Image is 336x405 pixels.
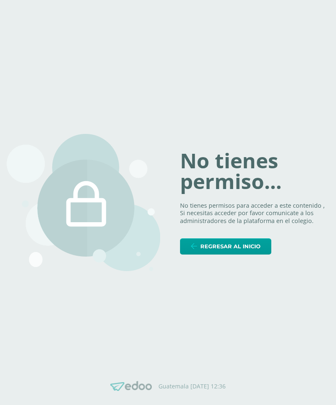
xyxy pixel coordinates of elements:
img: Edoo [110,381,152,391]
span: Regresar al inicio [200,239,261,254]
h1: No tienes permiso... [180,150,329,192]
p: No tienes permisos para acceder a este contenido , Si necesitas acceder por favor comunicate a lo... [180,202,329,225]
a: Regresar al inicio [180,238,271,255]
p: Guatemala [DATE] 12:36 [158,383,226,390]
img: 403.png [7,134,160,271]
